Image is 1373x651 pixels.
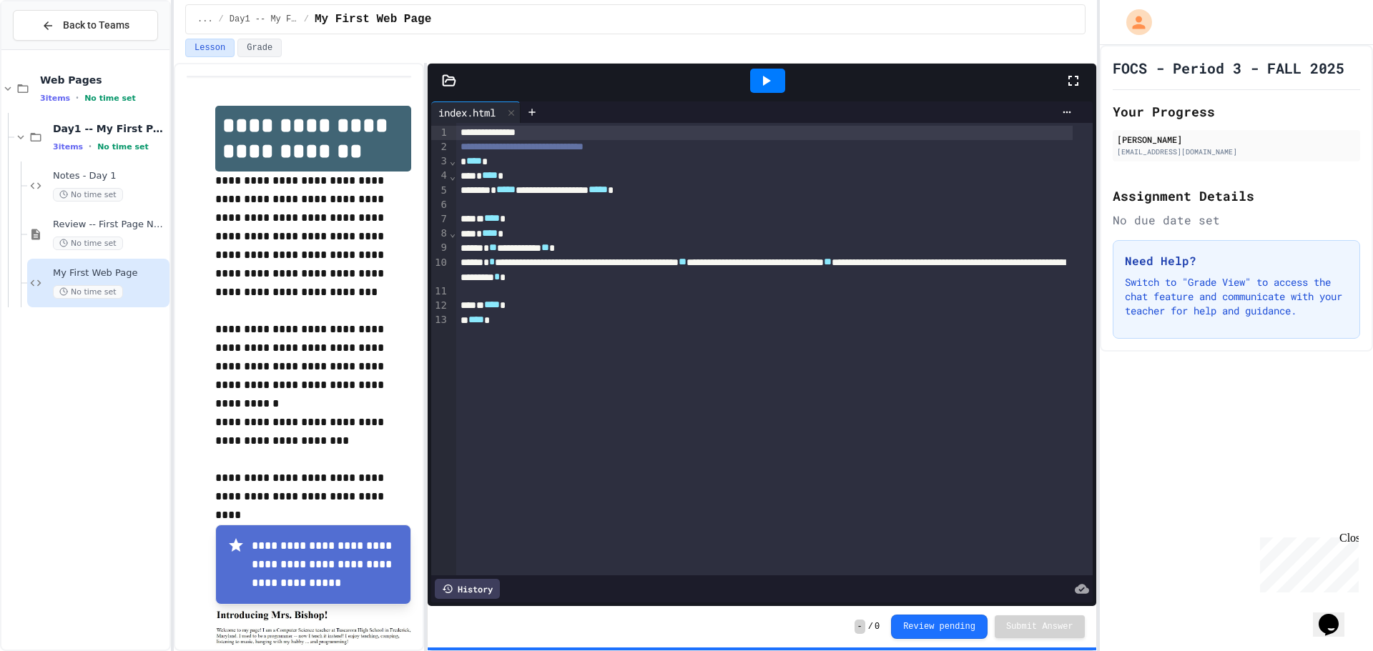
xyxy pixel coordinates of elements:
span: No time set [53,237,123,250]
span: 0 [875,621,880,632]
span: • [76,92,79,104]
span: Fold line [449,155,456,167]
span: / [219,14,224,25]
div: index.html [431,101,521,123]
button: Grade [237,39,282,57]
span: Review -- First Page Notes [53,219,167,231]
span: - [855,620,865,634]
span: 3 items [40,94,70,103]
div: index.html [431,105,503,120]
div: My Account [1111,6,1156,39]
div: Chat with us now!Close [6,6,99,91]
span: My First Web Page [315,11,431,28]
span: No time set [97,142,149,151]
div: No due date set [1113,212,1360,229]
button: Lesson [185,39,235,57]
span: Submit Answer [1006,621,1073,632]
iframe: chat widget [1254,532,1359,592]
div: 9 [431,241,449,255]
span: / [868,621,873,632]
span: / [304,14,309,25]
span: Fold line [449,227,456,239]
div: 10 [431,256,449,285]
span: 3 items [53,142,83,151]
span: Notes - Day 1 [53,170,167,182]
span: Fold line [449,170,456,182]
span: No time set [53,188,123,202]
div: 1 [431,126,449,140]
h2: Your Progress [1113,101,1360,121]
div: 11 [431,284,449,299]
button: Submit Answer [995,615,1085,638]
span: Back to Teams [63,18,129,33]
span: My First Web Page [53,267,167,279]
span: No time set [53,285,123,299]
div: 7 [431,212,449,227]
div: [EMAIL_ADDRESS][DOMAIN_NAME] [1117,146,1356,157]
span: Day1 -- My First Page [53,122,167,135]
button: Review pending [891,615,988,639]
div: 13 [431,313,449,327]
div: 2 [431,140,449,154]
div: 5 [431,184,449,198]
div: 12 [431,299,449,313]
p: Switch to "Grade View" to access the chat feature and communicate with your teacher for help and ... [1125,275,1348,318]
button: Back to Teams [13,10,158,41]
div: [PERSON_NAME] [1117,133,1356,146]
div: 6 [431,198,449,212]
iframe: chat widget [1313,594,1359,637]
div: 3 [431,154,449,169]
h2: Assignment Details [1113,186,1360,206]
h1: FOCS - Period 3 - FALL 2025 [1113,58,1344,78]
h3: Need Help? [1125,252,1348,269]
span: • [89,141,92,152]
span: ... [197,14,213,25]
span: No time set [84,94,136,103]
div: 4 [431,169,449,183]
div: History [435,579,500,599]
span: Day1 -- My First Page [230,14,298,25]
div: 8 [431,227,449,241]
span: Web Pages [40,74,167,86]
